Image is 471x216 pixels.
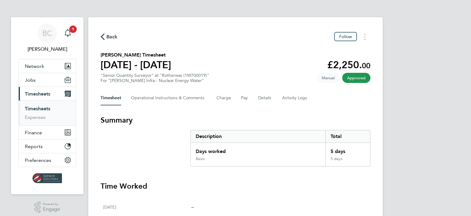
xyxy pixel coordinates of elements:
[62,23,74,43] a: 1
[19,153,76,167] button: Preferences
[327,59,370,71] app-decimal: £2,250.
[282,91,308,105] button: Activity Logs
[103,203,191,211] div: [DATE]
[18,173,76,183] a: Go to home page
[11,17,83,194] nav: Main navigation
[25,77,36,83] span: Jobs
[43,202,60,207] span: Powered by
[190,130,370,167] div: Summary
[19,100,76,125] div: Timesheets
[339,34,352,39] span: Follow
[33,173,62,183] img: spheresolutions-logo-retina.png
[131,91,207,105] button: Operational Instructions & Comments
[34,202,60,213] a: Powered byEngage
[106,33,118,41] span: Back
[25,143,43,149] span: Reports
[101,73,209,83] div: "Senior Quantity Surveyor" at "Rotherwas (1W700019)"
[101,33,118,41] button: Back
[101,59,171,71] h1: [DATE] - [DATE]
[18,45,76,53] span: Briony Carr
[241,91,248,105] button: Pay
[43,207,60,212] span: Engage
[19,139,76,153] button: Reports
[19,59,76,73] button: Network
[101,51,171,59] h2: [PERSON_NAME] Timesheet
[216,91,231,105] button: Charge
[191,130,325,143] div: Description
[325,130,370,143] div: Total
[196,156,205,161] div: Basic
[362,61,370,70] span: 00
[18,23,76,53] a: BC[PERSON_NAME]
[101,115,370,125] h3: Summary
[317,73,340,83] span: This timesheet was manually created.
[359,32,370,41] button: Timesheets Menu
[258,91,272,105] button: Details
[191,204,194,210] span: –
[25,63,44,69] span: Network
[25,114,46,120] a: Expenses
[25,130,42,135] span: Finance
[325,143,370,156] div: 5 days
[334,32,357,41] button: Follow
[101,91,121,105] button: Timesheet
[101,78,209,83] div: For "[PERSON_NAME] Infra - Nuclear Energy Water"
[25,106,50,112] a: Timesheets
[191,143,325,156] div: Days worked
[19,126,76,139] button: Finance
[19,73,76,87] button: Jobs
[19,87,76,100] button: Timesheets
[42,29,52,37] span: BC
[101,181,370,191] h3: Time Worked
[325,156,370,166] div: 5 days
[69,26,77,33] span: 1
[342,73,370,83] span: This timesheet has been approved.
[25,91,50,97] span: Timesheets
[25,157,51,163] span: Preferences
